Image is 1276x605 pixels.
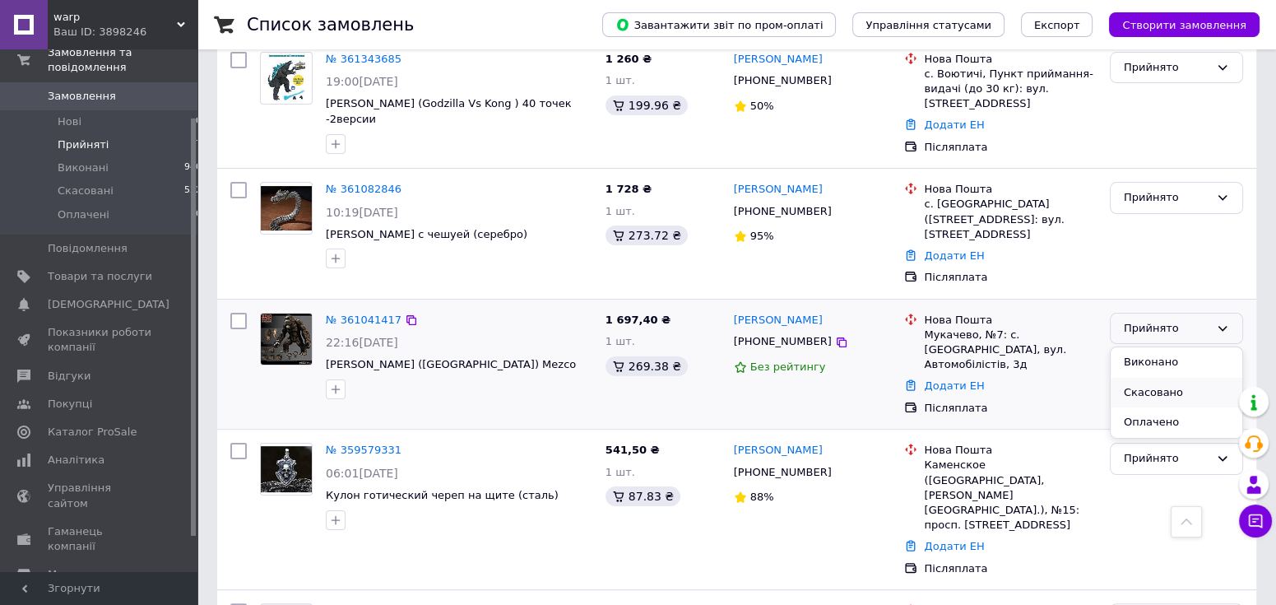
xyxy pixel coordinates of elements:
span: 1 шт. [606,205,635,217]
span: Управління статусами [865,19,991,31]
div: 269.38 ₴ [606,356,688,376]
a: Додати ЕН [924,249,984,262]
a: № 361041417 [326,314,401,326]
button: Експорт [1021,12,1093,37]
a: Створити замовлення [1093,18,1260,30]
span: Маркет [48,567,90,582]
span: 06:01[DATE] [326,467,398,480]
span: 50% [750,100,774,112]
span: 95% [750,230,774,242]
span: 0 [196,114,202,129]
a: Фото товару [260,182,313,235]
span: 88% [750,491,774,503]
span: Створити замовлення [1122,19,1246,31]
div: [PHONE_NUMBER] [731,462,835,483]
span: 10:19[DATE] [326,206,398,219]
a: Фото товару [260,313,313,365]
span: 1 260 ₴ [606,53,652,65]
div: Післяплата [924,401,1096,416]
span: Замовлення [48,89,116,104]
span: 1 шт. [606,74,635,86]
img: Фото товару [261,314,312,365]
a: № 359579331 [326,444,401,456]
li: Виконано [1111,347,1242,378]
span: Прийняті [58,137,109,152]
div: 273.72 ₴ [606,226,688,245]
span: 22:16[DATE] [326,336,398,349]
span: Покупці [48,397,92,412]
a: Кулон готический череп на щите (сталь) [326,489,559,501]
a: Додати ЕН [924,540,984,552]
span: Управління сайтом [48,481,152,510]
img: Фото товару [267,53,306,104]
img: Фото товару [261,446,312,492]
span: 940 [184,161,202,175]
div: Нова Пошта [924,313,1096,328]
span: 19:00[DATE] [326,75,398,88]
a: Фото товару [260,52,313,105]
div: Післяплата [924,561,1096,576]
a: [PERSON_NAME] ([GEOGRAPHIC_DATA]) Mezco [326,358,576,370]
a: [PERSON_NAME] [734,52,823,67]
span: Замовлення та повідомлення [48,45,197,75]
span: Скасовані [58,184,114,198]
div: 199.96 ₴ [606,95,688,115]
span: Гаманець компанії [48,524,152,554]
span: 1 728 ₴ [606,183,652,195]
a: [PERSON_NAME] [734,313,823,328]
a: № 361343685 [326,53,401,65]
li: Скасовано [1111,378,1242,408]
div: Мукачево, №7: с. [GEOGRAPHIC_DATA], вул. Автомобілістів, 3д [924,328,1096,373]
div: Ваш ID: 3898246 [53,25,197,40]
a: [PERSON_NAME] [734,443,823,458]
a: Додати ЕН [924,379,984,392]
div: Нова Пошта [924,443,1096,458]
span: 7 [196,137,202,152]
a: № 361082846 [326,183,401,195]
span: Каталог ProSale [48,425,137,440]
span: Завантажити звіт по пром-оплаті [615,17,823,32]
a: [PERSON_NAME] с чешуей (серебро) [326,228,527,240]
span: Виконані [58,161,109,175]
a: [PERSON_NAME] (Godzilla Vs Kong ) 40 точек -2версии [326,97,571,125]
span: warp [53,10,177,25]
div: 87.83 ₴ [606,486,680,506]
span: 1 шт. [606,466,635,478]
span: Без рейтингу [750,361,826,373]
span: 541,50 ₴ [606,444,660,456]
a: Фото товару [260,443,313,496]
span: 0 [196,207,202,222]
div: [PHONE_NUMBER] [731,70,835,91]
a: [PERSON_NAME] [734,182,823,198]
span: Показники роботи компанії [48,325,152,355]
div: Прийнято [1124,59,1209,77]
span: Нові [58,114,81,129]
div: Нова Пошта [924,182,1096,197]
span: Оплачені [58,207,109,222]
li: Оплачено [1111,407,1242,438]
button: Створити замовлення [1109,12,1260,37]
h1: Список замовлень [247,15,414,35]
span: Експорт [1034,19,1080,31]
button: Завантажити звіт по пром-оплаті [602,12,836,37]
div: Нова Пошта [924,52,1096,67]
div: Післяплата [924,270,1096,285]
span: Повідомлення [48,241,128,256]
span: [DEMOGRAPHIC_DATA] [48,297,169,312]
a: Додати ЕН [924,119,984,131]
div: Прийнято [1124,320,1209,337]
img: Фото товару [261,186,312,230]
div: Каменское ([GEOGRAPHIC_DATA], [PERSON_NAME][GEOGRAPHIC_DATA].), №15: просп. [STREET_ADDRESS] [924,458,1096,533]
span: 1 шт. [606,335,635,347]
span: Аналітика [48,453,104,468]
span: 522 [184,184,202,198]
div: [PHONE_NUMBER] [731,331,835,352]
button: Чат з покупцем [1239,505,1272,538]
div: с. [GEOGRAPHIC_DATA] ([STREET_ADDRESS]: вул. [STREET_ADDRESS] [924,197,1096,242]
button: Управління статусами [852,12,1005,37]
span: Товари та послуги [48,269,152,284]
